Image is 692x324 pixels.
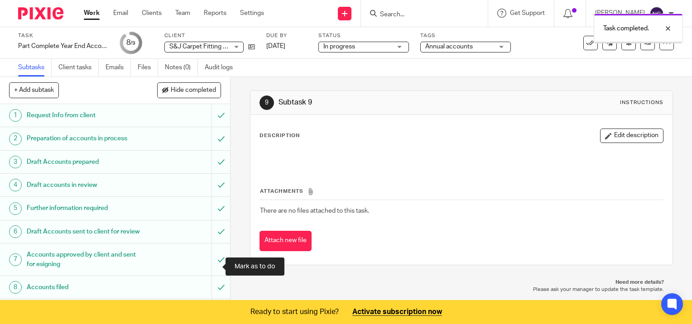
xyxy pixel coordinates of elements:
span: [DATE] [266,43,285,49]
a: Files [138,59,158,76]
h1: Accounts filed [27,281,144,294]
a: Audit logs [205,59,240,76]
p: Need more details? [259,279,664,286]
a: Work [84,9,100,18]
div: 1 [9,109,22,122]
span: S&J Carpet Fitting Ltd [169,43,232,50]
label: Client [164,32,255,39]
h1: Request Info from client [27,109,144,122]
h1: Draft Accounts sent to client for review [27,225,144,238]
div: 3 [9,156,22,168]
div: 6 [9,225,22,238]
div: 8 [126,38,135,48]
h1: Subtask 9 [279,98,481,107]
a: Subtasks [18,59,52,76]
div: 7 [9,253,22,266]
label: Task [18,32,109,39]
img: Pixie [18,7,63,19]
span: There are no files attached to this task. [260,208,369,214]
small: /9 [130,41,135,46]
a: Clients [142,9,162,18]
p: Description [259,132,300,139]
button: Hide completed [157,82,221,98]
div: Instructions [620,99,663,106]
a: Emails [106,59,131,76]
span: Annual accounts [425,43,473,50]
button: Attach new file [259,231,312,251]
a: Client tasks [58,59,99,76]
div: 2 [9,133,22,145]
a: Notes (0) [165,59,198,76]
label: Status [318,32,409,39]
h1: Draft accounts in review [27,178,144,192]
div: 5 [9,202,22,215]
button: + Add subtask [9,82,59,98]
h1: Accounts approved by client and sent for esigning [27,248,144,271]
p: Please ask your manager to update the task template. [259,286,664,293]
h1: Draft Accounts prepared [27,155,144,169]
p: Task completed. [603,24,649,33]
h1: Further information required [27,201,144,215]
a: Email [113,9,128,18]
span: Hide completed [171,87,216,94]
a: Settings [240,9,264,18]
img: svg%3E [649,6,664,21]
label: Due by [266,32,307,39]
div: 8 [9,281,22,294]
div: Part Complete Year End Accounts [18,42,109,51]
button: Edit description [600,129,663,143]
span: In progress [323,43,355,50]
div: 4 [9,179,22,191]
a: Team [175,9,190,18]
a: Reports [204,9,226,18]
h1: Preparation of accounts in process [27,132,144,145]
span: Attachments [260,189,303,194]
div: 9 [259,95,274,110]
